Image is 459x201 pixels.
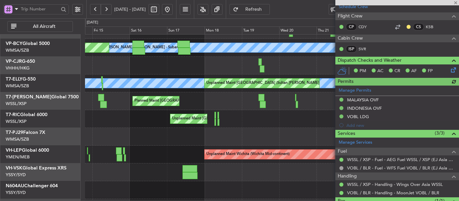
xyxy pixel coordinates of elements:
[6,112,47,117] a: T7-RICGlobal 6000
[240,7,267,12] span: Refresh
[6,95,79,99] a: T7-[PERSON_NAME]Global 7500
[428,68,433,74] span: FP
[6,77,23,82] span: T7-ELLY
[279,27,317,35] div: Wed 20
[6,172,26,178] a: YSSY/SYD
[242,27,279,35] div: Tue 19
[339,4,368,10] a: Schedule Crew
[360,68,366,74] span: PM
[338,172,357,180] span: Handling
[6,112,20,117] span: T7-RIC
[6,166,67,170] a: VH-VSKGlobal Express XRS
[6,130,23,135] span: T7-PJ29
[338,12,363,20] span: Flight Crew
[346,45,357,53] div: ISP
[205,27,242,35] div: Mon 18
[347,182,443,187] a: WSSL / XSP - Handling - Wings Over Asia WSSL
[377,68,383,74] span: AC
[134,96,213,106] div: Planned Maint [GEOGRAPHIC_DATA] (Seletar)
[92,27,130,35] div: Fri 15
[130,27,167,35] div: Sat 16
[87,20,98,26] div: [DATE]
[6,77,36,82] a: T7-ELLYG-550
[6,190,26,196] a: YSSY/SYD
[6,47,29,53] a: WMSA/SZB
[359,24,374,30] a: CDY
[6,154,30,160] a: YMEN/MEB
[6,148,49,153] a: VH-LEPGlobal 6000
[347,157,456,162] a: WSSL / XSP - Fuel - AEG Fuel WSSL / XSP (EJ Asia Only)
[172,114,256,124] div: Unplanned Maint [GEOGRAPHIC_DATA] (Seletar)
[6,166,23,170] span: VH-VSK
[411,68,417,74] span: AF
[206,78,368,88] div: Unplanned Maint [GEOGRAPHIC_DATA] (Sultan [PERSON_NAME] [PERSON_NAME] - Subang)
[7,21,73,32] button: All Aircraft
[338,57,402,64] span: Dispatch Checks and Weather
[317,27,354,35] div: Thu 21
[6,148,22,153] span: VH-LEP
[347,190,439,196] a: VOBL / BLR - Handling - MoonJet VOBL / BLR
[6,41,50,46] a: VP-BCYGlobal 5000
[338,35,363,42] span: Cabin Crew
[114,6,146,12] span: [DATE] - [DATE]
[6,83,29,89] a: WMSA/SZB
[338,130,355,138] span: Services
[435,130,445,137] span: (3/3)
[6,101,27,107] a: WSSL/XSP
[6,118,27,124] a: WSSL/XSP
[413,23,424,31] div: CS
[229,4,270,15] button: Refresh
[21,4,59,14] input: Trip Number
[6,65,30,71] a: VHHH/HKG
[18,24,71,29] span: All Aircraft
[347,165,456,171] a: VOBL / BLR - Fuel - WFS Fuel VOBL / BLR (EJ Asia Only)
[6,59,35,64] a: VP-CJRG-650
[167,27,204,35] div: Sun 17
[338,148,347,155] span: Fuel
[6,130,45,135] a: T7-PJ29Falcon 7X
[206,149,290,159] div: Unplanned Maint Wichita (Wichita Mid-continent)
[6,41,23,46] span: VP-BCY
[426,24,441,30] a: KSB
[346,23,357,31] div: CP
[339,139,372,146] a: Manage Services
[6,136,29,142] a: WMSA/SZB
[6,184,58,188] a: N604AUChallenger 604
[6,59,22,64] span: VP-CJR
[394,68,400,74] span: CR
[359,46,374,52] a: SVR
[6,184,24,188] span: N604AU
[6,95,51,99] span: T7-[PERSON_NAME]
